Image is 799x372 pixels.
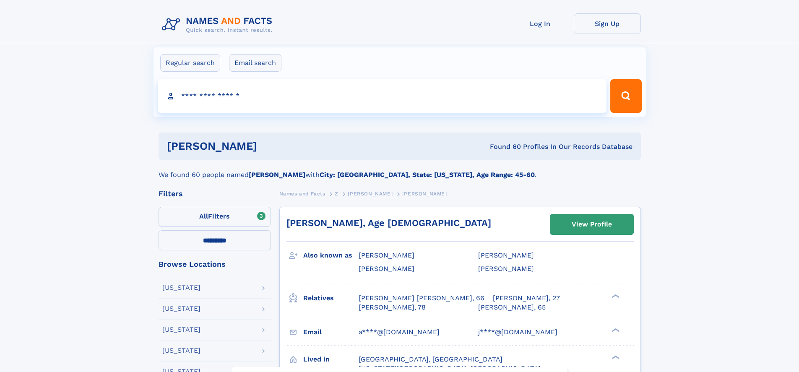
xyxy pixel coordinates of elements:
span: [PERSON_NAME] [359,251,414,259]
a: Names and Facts [279,188,325,199]
span: Z [335,191,338,197]
a: Z [335,188,338,199]
input: search input [158,79,607,113]
div: ❯ [610,327,620,333]
span: [PERSON_NAME] [478,265,534,273]
div: Found 60 Profiles In Our Records Database [373,142,632,151]
label: Email search [229,54,281,72]
img: Logo Names and Facts [159,13,279,36]
div: View Profile [572,215,612,234]
a: View Profile [550,214,633,234]
h3: Relatives [303,291,359,305]
span: [PERSON_NAME] [478,251,534,259]
div: [US_STATE] [162,284,200,291]
b: [PERSON_NAME] [249,171,305,179]
div: [US_STATE] [162,347,200,354]
a: [PERSON_NAME] [PERSON_NAME], 66 [359,294,484,303]
a: Sign Up [574,13,641,34]
div: ❯ [610,293,620,299]
a: [PERSON_NAME], 78 [359,303,426,312]
button: Search Button [610,79,641,113]
label: Regular search [160,54,220,72]
div: Browse Locations [159,260,271,268]
a: [PERSON_NAME] [348,188,393,199]
span: [PERSON_NAME] [359,265,414,273]
div: [US_STATE] [162,326,200,333]
h1: [PERSON_NAME] [167,141,374,151]
a: Log In [507,13,574,34]
label: Filters [159,207,271,227]
div: Filters [159,190,271,198]
div: [US_STATE] [162,305,200,312]
span: [GEOGRAPHIC_DATA], [GEOGRAPHIC_DATA] [359,355,502,363]
span: [PERSON_NAME] [402,191,447,197]
a: [PERSON_NAME], 65 [478,303,546,312]
b: City: [GEOGRAPHIC_DATA], State: [US_STATE], Age Range: 45-60 [320,171,535,179]
span: [PERSON_NAME] [348,191,393,197]
h3: Lived in [303,352,359,367]
a: [PERSON_NAME], 27 [493,294,560,303]
h3: Also known as [303,248,359,263]
div: ❯ [610,354,620,360]
h3: Email [303,325,359,339]
span: All [199,212,208,220]
a: [PERSON_NAME], Age [DEMOGRAPHIC_DATA] [286,218,491,228]
div: We found 60 people named with . [159,160,641,180]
